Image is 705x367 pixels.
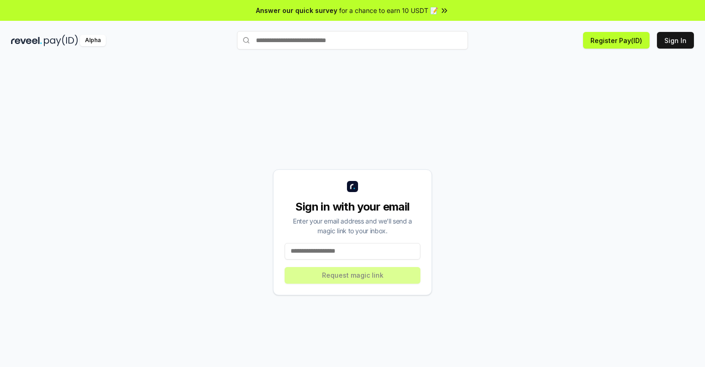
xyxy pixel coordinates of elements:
button: Sign In [657,32,694,49]
img: reveel_dark [11,35,42,46]
img: pay_id [44,35,78,46]
div: Sign in with your email [285,199,420,214]
span: for a chance to earn 10 USDT 📝 [339,6,438,15]
span: Answer our quick survey [256,6,337,15]
button: Register Pay(ID) [583,32,650,49]
div: Enter your email address and we’ll send a magic link to your inbox. [285,216,420,236]
div: Alpha [80,35,106,46]
img: logo_small [347,181,358,192]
